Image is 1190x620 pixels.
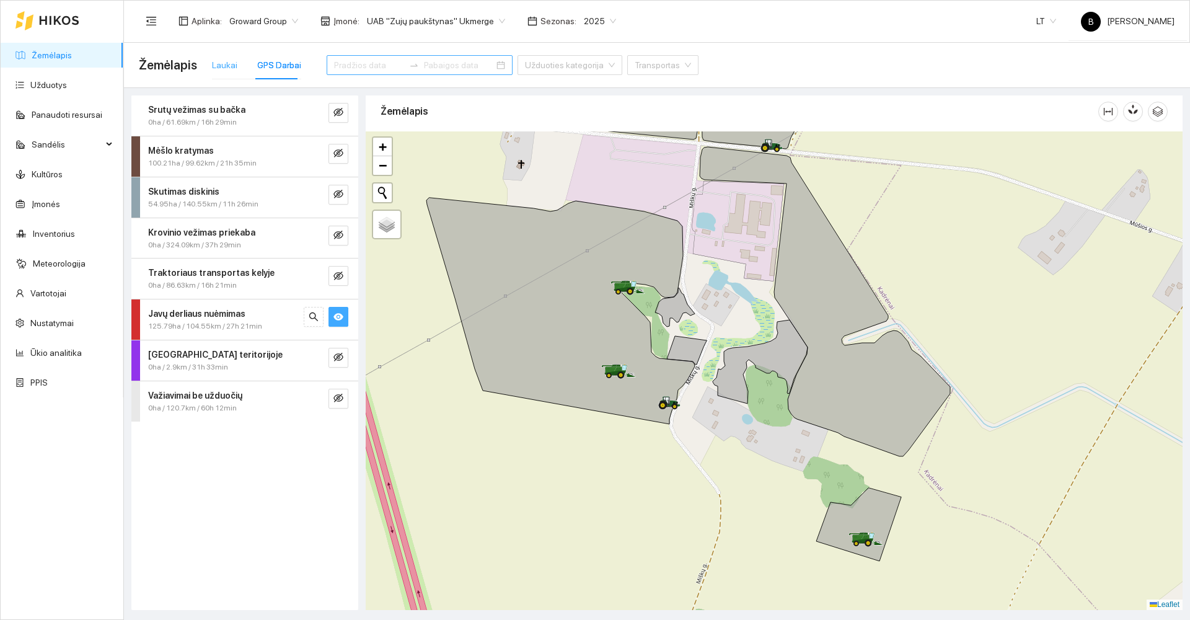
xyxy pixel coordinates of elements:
[1150,600,1179,609] a: Leaflet
[148,321,262,332] span: 125.79ha / 104.55km / 27h 21min
[30,378,48,387] a: PPIS
[32,199,60,209] a: Įmonės
[257,58,301,72] div: GPS Darbai
[131,259,358,299] div: Traktoriaus transportas kelyje0ha / 86.63km / 16h 21mineye-invisible
[148,350,283,360] strong: [GEOGRAPHIC_DATA] teritorijoje
[148,187,219,197] strong: Skutimas diskinis
[148,309,245,319] strong: Javų derliaus nuėmimas
[333,393,343,405] span: eye-invisible
[1098,102,1118,122] button: column-width
[333,312,343,324] span: eye
[333,189,343,201] span: eye-invisible
[373,184,392,202] button: Initiate a new search
[1081,16,1175,26] span: [PERSON_NAME]
[139,9,164,33] button: menu-fold
[148,105,245,115] strong: Srutų vežimas su bačka
[304,307,324,327] button: search
[30,318,74,328] a: Nustatymai
[178,16,188,26] span: layout
[33,259,86,268] a: Meteorologija
[333,148,343,160] span: eye-invisible
[32,132,102,157] span: Sandėlis
[148,228,255,237] strong: Krovinio vežimas priekaba
[148,391,242,401] strong: Važiavimai be užduočių
[333,230,343,242] span: eye-invisible
[409,60,419,70] span: swap-right
[148,157,257,169] span: 100.21ha / 99.62km / 21h 35min
[30,80,67,90] a: Užduotys
[381,94,1098,129] div: Žemėlapis
[309,312,319,324] span: search
[32,50,72,60] a: Žemėlapis
[373,211,400,238] a: Layers
[131,136,358,177] div: Mėšlo kratymas100.21ha / 99.62km / 21h 35mineye-invisible
[146,15,157,27] span: menu-fold
[379,139,387,154] span: +
[328,185,348,205] button: eye-invisible
[584,12,616,30] span: 2025
[328,348,348,368] button: eye-invisible
[148,268,275,278] strong: Traktoriaus transportas kelyje
[367,12,505,30] span: UAB "Zujų paukštynas" Ukmerge
[148,361,228,373] span: 0ha / 2.9km / 31h 33min
[192,14,222,28] span: Aplinka :
[424,58,494,72] input: Pabaigos data
[32,169,63,179] a: Kultūros
[33,229,75,239] a: Inventorius
[131,381,358,422] div: Važiavimai be užduočių0ha / 120.7km / 60h 12mineye-invisible
[373,138,392,156] a: Zoom in
[131,95,358,136] div: Srutų vežimas su bačka0ha / 61.69km / 16h 29mineye-invisible
[131,299,358,340] div: Javų derliaus nuėmimas125.79ha / 104.55km / 27h 21minsearcheye
[148,402,237,414] span: 0ha / 120.7km / 60h 12min
[333,14,359,28] span: Įmonė :
[131,177,358,218] div: Skutimas diskinis54.95ha / 140.55km / 11h 26mineye-invisible
[229,12,298,30] span: Groward Group
[131,218,358,259] div: Krovinio vežimas priekaba0ha / 324.09km / 37h 29mineye-invisible
[333,352,343,364] span: eye-invisible
[148,239,241,251] span: 0ha / 324.09km / 37h 29min
[131,340,358,381] div: [GEOGRAPHIC_DATA] teritorijoje0ha / 2.9km / 31h 33mineye-invisible
[328,266,348,286] button: eye-invisible
[328,226,348,246] button: eye-invisible
[1088,12,1094,32] span: B
[30,288,66,298] a: Vartotojai
[334,58,404,72] input: Pradžios data
[333,107,343,119] span: eye-invisible
[328,103,348,123] button: eye-invisible
[379,157,387,173] span: −
[540,14,576,28] span: Sezonas :
[320,16,330,26] span: shop
[328,144,348,164] button: eye-invisible
[1099,107,1117,117] span: column-width
[328,307,348,327] button: eye
[139,55,197,75] span: Žemėlapis
[328,389,348,409] button: eye-invisible
[148,117,237,128] span: 0ha / 61.69km / 16h 29min
[1036,12,1056,30] span: LT
[148,198,258,210] span: 54.95ha / 140.55km / 11h 26min
[527,16,537,26] span: calendar
[212,58,237,72] div: Laukai
[409,60,419,70] span: to
[148,146,214,156] strong: Mėšlo kratymas
[32,110,102,120] a: Panaudoti resursai
[148,280,237,291] span: 0ha / 86.63km / 16h 21min
[373,156,392,175] a: Zoom out
[30,348,82,358] a: Ūkio analitika
[333,271,343,283] span: eye-invisible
